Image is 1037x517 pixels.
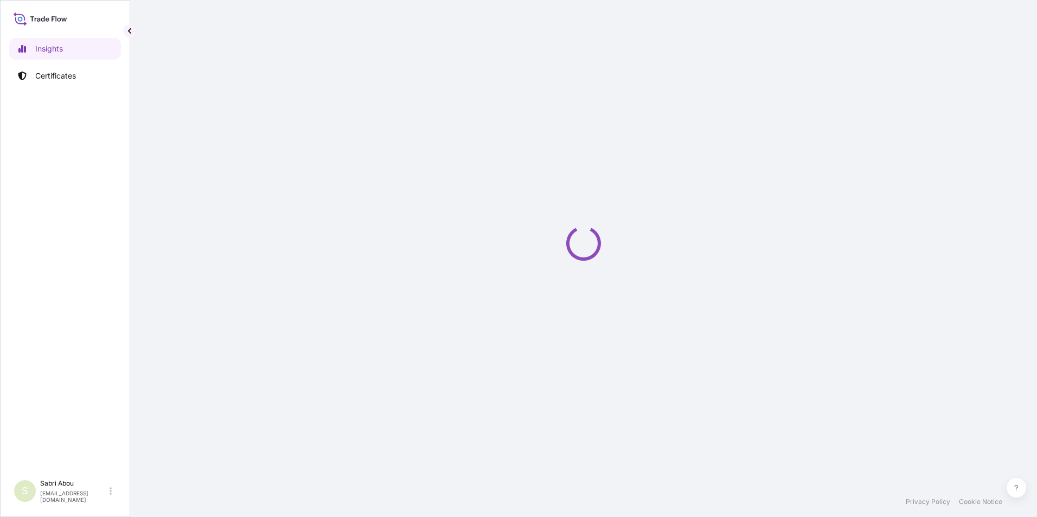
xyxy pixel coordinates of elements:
[35,70,76,81] p: Certificates
[906,497,950,506] a: Privacy Policy
[959,497,1002,506] a: Cookie Notice
[9,38,121,60] a: Insights
[40,490,107,503] p: [EMAIL_ADDRESS][DOMAIN_NAME]
[22,486,28,496] span: S
[40,479,107,488] p: Sabri Abou
[9,65,121,87] a: Certificates
[35,43,63,54] p: Insights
